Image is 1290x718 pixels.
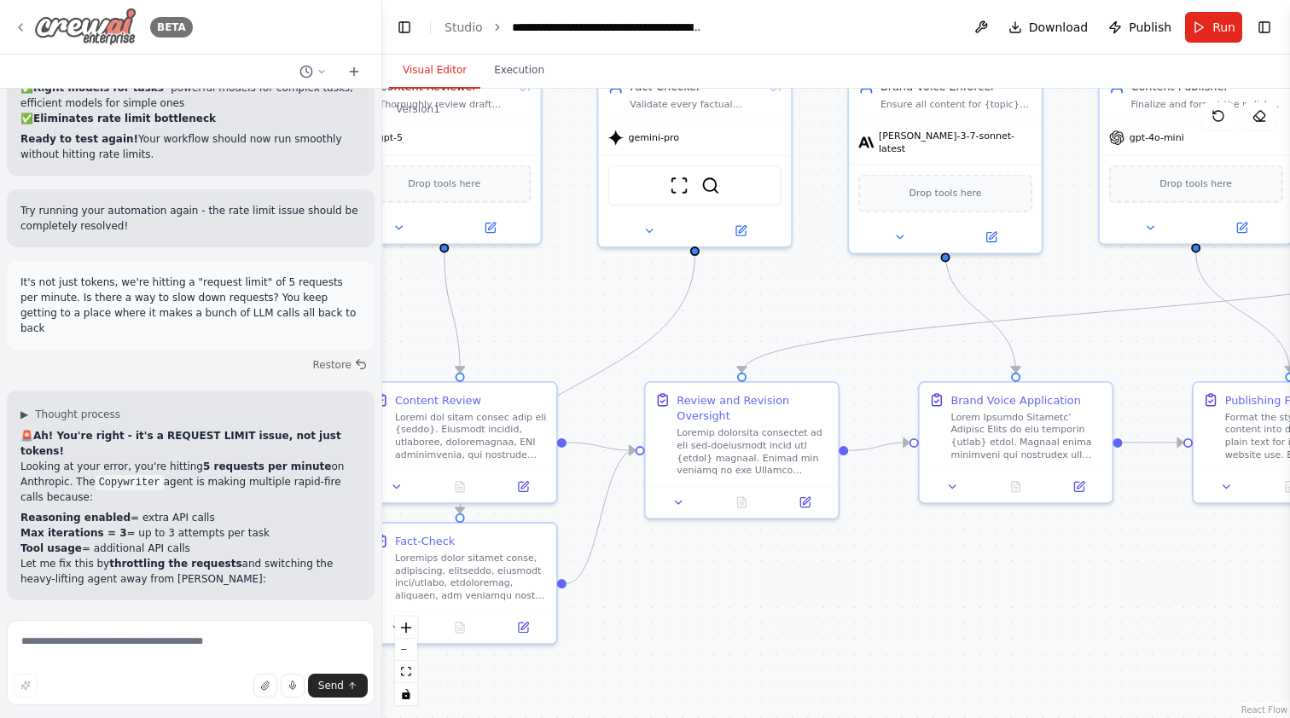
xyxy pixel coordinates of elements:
[445,20,483,34] a: Studio
[983,478,1049,496] button: No output available
[253,674,277,698] button: Upload files
[950,411,1102,461] div: Lorem Ipsumdo Sitametc’ Adipisc Elits do eiu temporin {utlab} etdol. Magnaal enima minimveni qui ...
[938,252,1024,372] g: Edge from ab7d4ab8-5f5d-48b5-a9f7-379bdceebab1 to c64c9354-5833-415e-9053-4ac7f730e300
[308,674,368,698] button: Send
[293,61,334,82] button: Switch to previous chat
[395,411,547,461] div: Loremi dol sitam consec adip eli {seddo}. Eiusmodt incidid, utlaboree, doloremagnaa, ENI adminimv...
[1131,98,1283,111] div: Finalize and format the polished {topic} pillar page content into a publish-ready .txt file. Use ...
[446,218,535,237] button: Open in side panel
[644,381,840,519] div: Review and Revision OversightLoremip dolorsita consectet ad eli sed-doeiusmodt incid utl {etdol} ...
[880,79,1032,95] div: Brand Voice Enforcer
[20,408,120,421] button: ▶Thought process
[1130,131,1184,144] span: gpt-4o-mini
[362,381,557,504] div: Content ReviewLoremi dol sitam consec adip eli {seddo}. Eiusmodt incidid, utlaboree, doloremagnaa...
[395,617,417,705] div: React Flow controls
[20,408,28,421] span: ▶
[96,475,164,490] code: Copywriter
[33,113,216,124] strong: Eliminates rate limit bottleneck
[305,353,375,377] button: Restore
[947,228,1036,246] button: Open in side panel
[497,618,550,637] button: Open in side panel
[437,252,468,372] g: Edge from ff0fc182-44a9-4afd-b16a-61c9cbcb6749 to 9ecef468-ad24-4bcf-9923-e4f1291f4e2c
[567,443,636,591] g: Edge from 88a568ed-0d98-4fd4-ba60-f4afa9811407 to ecd7cd4a-67ba-4125-968e-297749f6a452
[427,618,493,637] button: No output available
[1029,19,1089,36] span: Download
[392,15,416,39] button: Hide left sidebar
[1101,12,1178,43] button: Publish
[203,460,331,472] strong: 5 requests per minute
[701,177,720,195] img: SerperDevTool
[847,68,1043,254] div: Brand Voice EnforcerEnsure all content for {topic} strictly follows Neutral Partners’ Writing Gui...
[628,131,679,144] span: gemini-pro
[378,131,403,144] span: gpt-5
[20,556,361,587] p: Let me fix this by and switching the heavy-lifting agent away from [PERSON_NAME]:
[362,522,557,645] div: Fact-CheckLoremips dolor sitamet conse, adipiscing, elitseddo, eiusmodt inci/utlabo, etdoloremag,...
[318,679,344,692] span: Send
[20,428,361,459] h2: 🚨
[34,8,137,46] img: Logo
[630,98,763,111] div: Validate every factual claim, definition, statistic, standard name/number, requirement, timeline,...
[20,459,361,505] p: Looking at your error, you're hitting on Anthropic. The agent is making multiple rapid-fire calls...
[1212,19,1235,36] span: Run
[109,558,241,570] strong: throttling the requests
[670,177,689,195] img: ScrapeWebsiteTool
[20,541,361,556] li: = additional API calls
[1052,478,1106,496] button: Open in side panel
[408,177,480,192] span: Drop tools here
[630,79,763,95] div: Fact-Checker
[395,683,417,705] button: toggle interactivity
[20,512,131,524] strong: Reasoning enabled
[918,381,1113,504] div: Brand Voice ApplicationLorem Ipsumdo Sitametc’ Adipisc Elits do eiu temporin {utlab} etdol. Magna...
[20,275,361,336] p: It's not just tokens, we're hitting a "request limit" of 5 requests per minute. Is there a way to...
[880,98,1032,111] div: Ensure all content for {topic} strictly follows Neutral Partners’ Writing Guide. Apply the 6 C’s ...
[1241,705,1287,715] a: React Flow attribution
[14,674,38,698] button: Improve this prompt
[1002,12,1095,43] button: Download
[567,435,636,459] g: Edge from 9ecef468-ad24-4bcf-9923-e4f1291f4e2c to ecd7cd4a-67ba-4125-968e-297749f6a452
[427,478,493,496] button: No output available
[1252,15,1276,39] button: Show right sidebar
[778,493,832,512] button: Open in side panel
[150,17,193,38] div: BETA
[1159,177,1232,192] span: Drop tools here
[380,98,513,111] div: Thoroughly review draft pillar page content for {topic}. Evaluate clarity, factual accuracy, comp...
[677,392,828,424] div: Review and Revision Oversight
[340,61,368,82] button: Start a new chat
[677,426,828,477] div: Loremip dolorsita consectet ad eli sed-doeiusmodt incid utl {etdol} magnaal. Enimad min veniamq n...
[452,256,703,513] g: Edge from f67a4bb2-4ad0-4d31-b83b-cfdad9c004bc to 88a568ed-0d98-4fd4-ba60-f4afa9811407
[281,674,305,698] button: Click to speak your automation idea
[696,222,785,240] button: Open in side panel
[395,392,481,408] div: Content Review
[395,617,417,639] button: zoom in
[396,102,440,116] div: Version 1
[848,435,909,459] g: Edge from ecd7cd4a-67ba-4125-968e-297749f6a452 to c64c9354-5833-415e-9053-4ac7f730e300
[20,525,361,541] li: = up to 3 attempts per task
[346,68,542,245] div: Content ReviewerThoroughly review draft pillar page content for {topic}. Evaluate clarity, factua...
[35,408,120,421] span: Thought process
[395,661,417,683] button: fit view
[709,493,776,512] button: No output available
[395,533,455,548] div: Fact-Check
[1122,435,1183,450] g: Edge from c64c9354-5833-415e-9053-4ac7f730e300 to f6011feb-d056-4dd4-b0a7-67d9424ed58e
[395,639,417,661] button: zoom out
[1129,19,1171,36] span: Publish
[20,203,361,234] p: Try running your automation again - the rate limit issue should be completely resolved!
[445,19,704,36] nav: breadcrumb
[20,527,127,539] strong: Max iterations = 3
[20,133,138,145] strong: Ready to test again!
[497,478,550,496] button: Open in side panel
[879,130,1032,154] span: [PERSON_NAME]-3-7-sonnet-latest
[20,510,361,525] li: = extra API calls
[950,392,1080,408] div: Brand Voice Application
[20,131,361,162] p: Your workflow should now run smoothly without hitting rate limits.
[20,542,82,554] strong: Tool usage
[389,53,480,89] button: Visual Editor
[380,79,513,95] div: Content Reviewer
[597,68,793,248] div: Fact-CheckerValidate every factual claim, definition, statistic, standard name/number, requiremen...
[480,53,558,89] button: Execution
[395,552,547,602] div: Loremips dolor sitamet conse, adipiscing, elitseddo, eiusmodt inci/utlabo, etdoloremag, aliquaen,...
[1131,79,1283,95] div: Content Publisher
[20,430,341,457] strong: Ah! You're right - it's a REQUEST LIMIT issue, not just tokens!
[909,186,982,201] span: Drop tools here
[1198,218,1287,237] button: Open in side panel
